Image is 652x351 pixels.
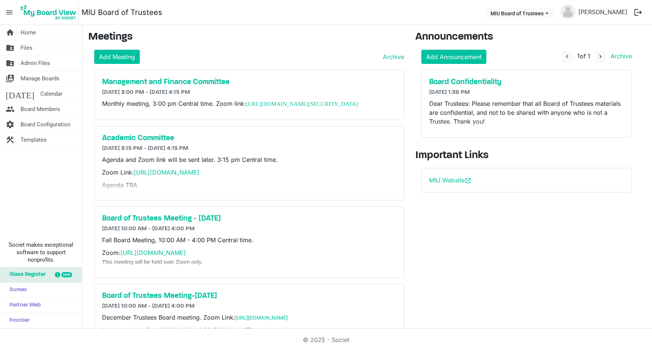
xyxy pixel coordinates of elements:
h6: [DATE] 10:00 AM - [DATE] 4:00 PM [102,303,396,310]
a: Academic Committee [102,134,396,143]
span: construction [6,132,15,147]
a: Add Announcement [421,50,486,64]
h3: Announcements [415,31,638,44]
h3: Meetings [88,31,404,44]
p: Agenda and Zoom link will be sent later. 3:15 pm Central time. [102,155,396,164]
a: Add Meeting [94,50,140,64]
a: [URL][DOMAIN_NAME] [120,249,186,256]
span: Sumac [6,283,27,298]
button: MIU Board of Trustees dropdownbutton [486,8,553,18]
span: of 1 [577,52,590,60]
a: MIU Websiteopen_in_new [429,176,471,184]
span: 1 [577,52,580,60]
a: My Board View Logo [18,3,81,22]
h6: [DATE] 3:00 PM - [DATE] 4:15 PM [102,89,396,96]
span: Frontier [6,313,30,328]
a: [URL][DOMAIN_NAME][SECURITY_DATA] [246,101,358,107]
span: folder_shared [6,56,15,71]
span: Glass Register [6,267,46,282]
p: Dear Trustees: Please remember that all Board of Trustees materials are confidential, and not to ... [429,99,624,126]
h3: Important Links [415,150,638,162]
p: Monthly meeting, 3:00 pm Central time. Zoom link: [102,99,396,108]
a: MIU Board of Trustees [81,5,162,20]
span: navigate_next [597,53,604,60]
span: settings [6,117,15,132]
a: [PERSON_NAME] [575,4,630,19]
span: Board Members [21,102,60,117]
span: switch_account [6,71,15,86]
span: open_in_new [465,177,471,184]
a: Archive [608,52,632,60]
a: Board of Trustees Meeting - [DATE] [102,214,396,223]
span: Partner Web [6,298,41,313]
a: Board Confidentiality [429,78,624,87]
a: [URL][DOMAIN_NAME] [235,315,288,321]
a: Archive [380,52,404,61]
p: Fall Board Meeting, 10:00 AM - 4:00 PM Central time. [102,235,396,244]
span: [DATE] [6,86,34,101]
span: This meeting will be held over Zoom only. [102,259,203,265]
button: navigate_before [562,51,572,62]
span: menu [2,5,16,19]
span: Home [21,25,36,40]
span: [DATE] 1:38 PM [429,89,470,95]
span: Admin Files [21,56,50,71]
span: Societ makes exceptional software to support nonprofits. [3,241,79,264]
span: folder_shared [6,40,15,55]
a: Management and Finance Committee [102,78,396,87]
span: navigate_before [564,53,570,60]
span: Zoom Link: [102,169,199,176]
span: Board Configuration [21,117,70,132]
button: navigate_next [595,51,606,62]
a: Board of Trustees Meeting-[DATE] [102,292,396,301]
a: [URL][DOMAIN_NAME] [134,169,199,176]
span: Meeting time is from 10:00 AM to 4:00 PM Central Time [102,326,260,334]
h6: [DATE] 3:15 PM - [DATE] 4:15 PM [102,145,396,152]
h6: [DATE] 10:00 AM - [DATE] 4:00 PM [102,225,396,233]
span: Manage Boards [21,71,59,86]
p: December Trustees Board meeting. Zoom Link: [102,313,396,322]
span: Agenda TBA [102,181,137,189]
span: people [6,102,15,117]
span: Templates [21,132,47,147]
img: My Board View Logo [18,3,79,22]
span: Calendar [40,86,62,101]
div: new [61,272,72,277]
a: © 2025 - Societ [303,336,349,344]
button: logout [630,4,646,20]
img: no-profile-picture.svg [560,4,575,19]
span: Files [21,40,33,55]
p: Zoom: [102,248,396,266]
span: home [6,25,15,40]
